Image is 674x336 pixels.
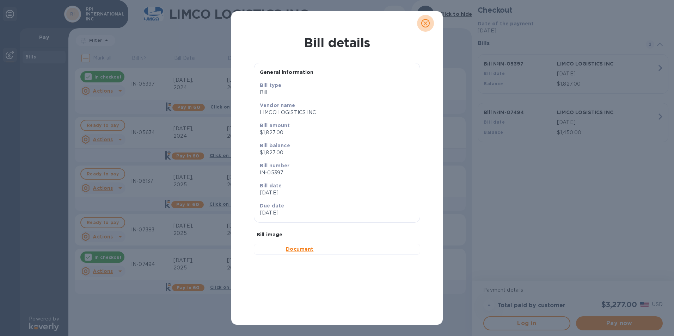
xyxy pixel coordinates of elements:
b: Bill amount [260,123,290,128]
b: Bill date [260,183,282,188]
h1: Bill details [237,35,437,50]
b: Vendor name [260,102,295,108]
p: Bill image [257,231,417,238]
b: Bill number [260,163,290,168]
p: LIMCO LOGISTICS INC [260,109,414,116]
b: Bill balance [260,143,290,148]
p: [DATE] [260,209,334,217]
b: Document [286,246,313,252]
p: Bill [260,89,414,96]
p: $1,827.00 [260,129,414,136]
b: Bill type [260,82,281,88]
p: IN-05397 [260,169,414,176]
p: [DATE] [260,189,414,197]
b: Due date [260,203,284,209]
p: $1,827.00 [260,149,414,156]
button: close [417,15,434,32]
b: General information [260,69,314,75]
